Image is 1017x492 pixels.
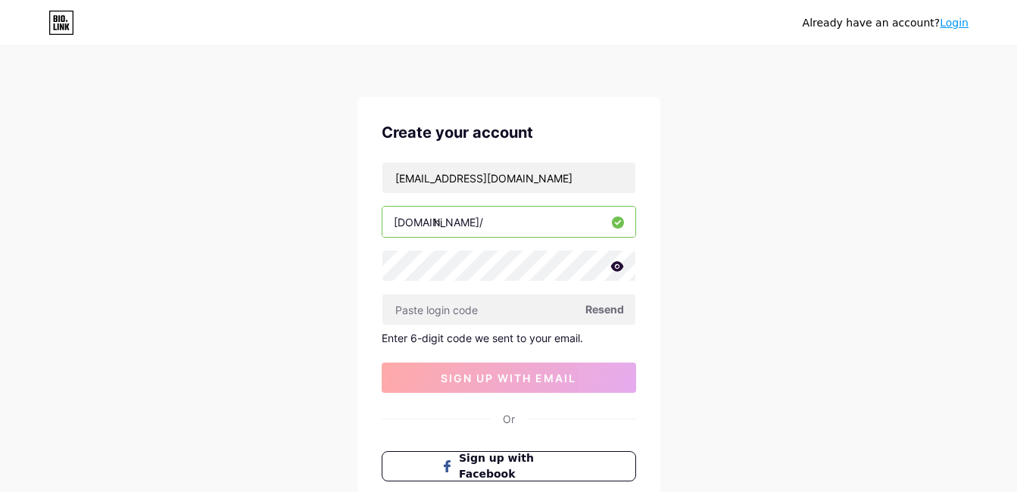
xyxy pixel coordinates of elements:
[382,294,635,325] input: Paste login code
[382,207,635,237] input: username
[503,411,515,427] div: Or
[382,363,636,393] button: sign up with email
[394,214,483,230] div: [DOMAIN_NAME]/
[459,450,576,482] span: Sign up with Facebook
[382,163,635,193] input: Email
[382,451,636,481] button: Sign up with Facebook
[382,332,636,344] div: Enter 6-digit code we sent to your email.
[585,301,624,317] span: Resend
[940,17,969,29] a: Login
[382,121,636,144] div: Create your account
[441,372,576,385] span: sign up with email
[803,15,969,31] div: Already have an account?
